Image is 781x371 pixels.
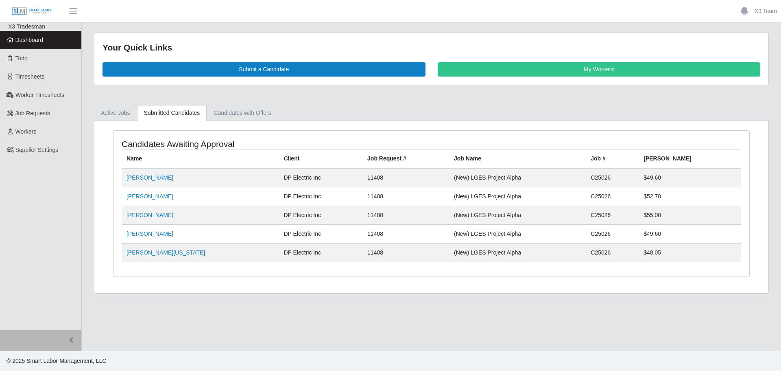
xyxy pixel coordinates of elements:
th: Name [122,149,279,168]
span: Workers [15,128,37,135]
a: [PERSON_NAME] [127,231,173,237]
a: X3 Team [755,7,777,15]
td: C25026 [586,187,639,206]
td: DP Electric Inc [279,206,362,224]
img: SLM Logo [11,7,52,16]
td: $55.08 [639,206,741,224]
td: $52.70 [639,187,741,206]
a: Submit a Candidate [103,62,425,77]
td: C25026 [586,168,639,187]
a: [PERSON_NAME] [127,193,173,200]
h4: Candidates Awaiting Approval [122,139,373,149]
td: $49.60 [639,224,741,243]
th: Job # [586,149,639,168]
td: (New) LGES Project Alpha [449,187,586,206]
td: C25026 [586,224,639,243]
td: C25026 [586,206,639,224]
th: Job Request # [362,149,449,168]
td: (New) LGES Project Alpha [449,168,586,187]
span: © 2025 Smart Labor Management, LLC [7,358,106,364]
span: X3 Tradesman [8,23,45,30]
div: Your Quick Links [103,41,760,54]
span: Supplier Settings [15,147,59,153]
a: Candidates with Offers [207,105,278,121]
a: Active Jobs [94,105,137,121]
td: (New) LGES Project Alpha [449,224,586,243]
span: Worker Timesheets [15,92,64,98]
td: $48.05 [639,243,741,262]
span: Job Requests [15,110,50,116]
a: [PERSON_NAME] [127,212,173,218]
td: $49.60 [639,168,741,187]
td: 11408 [362,206,449,224]
span: Dashboard [15,37,44,43]
td: DP Electric Inc [279,224,362,243]
td: DP Electric Inc [279,187,362,206]
a: My Workers [438,62,761,77]
td: 11408 [362,243,449,262]
td: 11408 [362,224,449,243]
a: Submitted Candidates [137,105,207,121]
td: (New) LGES Project Alpha [449,206,586,224]
td: C25026 [586,243,639,262]
span: Timesheets [15,73,45,80]
th: Client [279,149,362,168]
a: [PERSON_NAME][US_STATE] [127,249,205,256]
th: [PERSON_NAME] [639,149,741,168]
td: DP Electric Inc [279,243,362,262]
td: 11408 [362,168,449,187]
span: Todo [15,55,28,61]
a: [PERSON_NAME] [127,174,173,181]
td: DP Electric Inc [279,168,362,187]
th: Job Name [449,149,586,168]
td: (New) LGES Project Alpha [449,243,586,262]
td: 11408 [362,187,449,206]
